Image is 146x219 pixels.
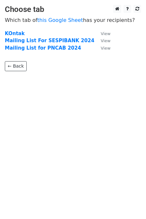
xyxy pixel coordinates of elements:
a: Mailing List For SESPIBANK 2024 [5,38,94,43]
a: View [94,31,110,36]
h3: Choose tab [5,5,141,14]
a: View [94,45,110,51]
a: View [94,38,110,43]
a: Mailing List for PNCAB 2024 [5,45,81,51]
a: ← Back [5,61,27,71]
small: View [101,31,110,36]
small: View [101,38,110,43]
a: this Google Sheet [37,17,83,23]
p: Which tab of has your recipients? [5,17,141,24]
a: KOntak [5,31,25,36]
small: View [101,46,110,51]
